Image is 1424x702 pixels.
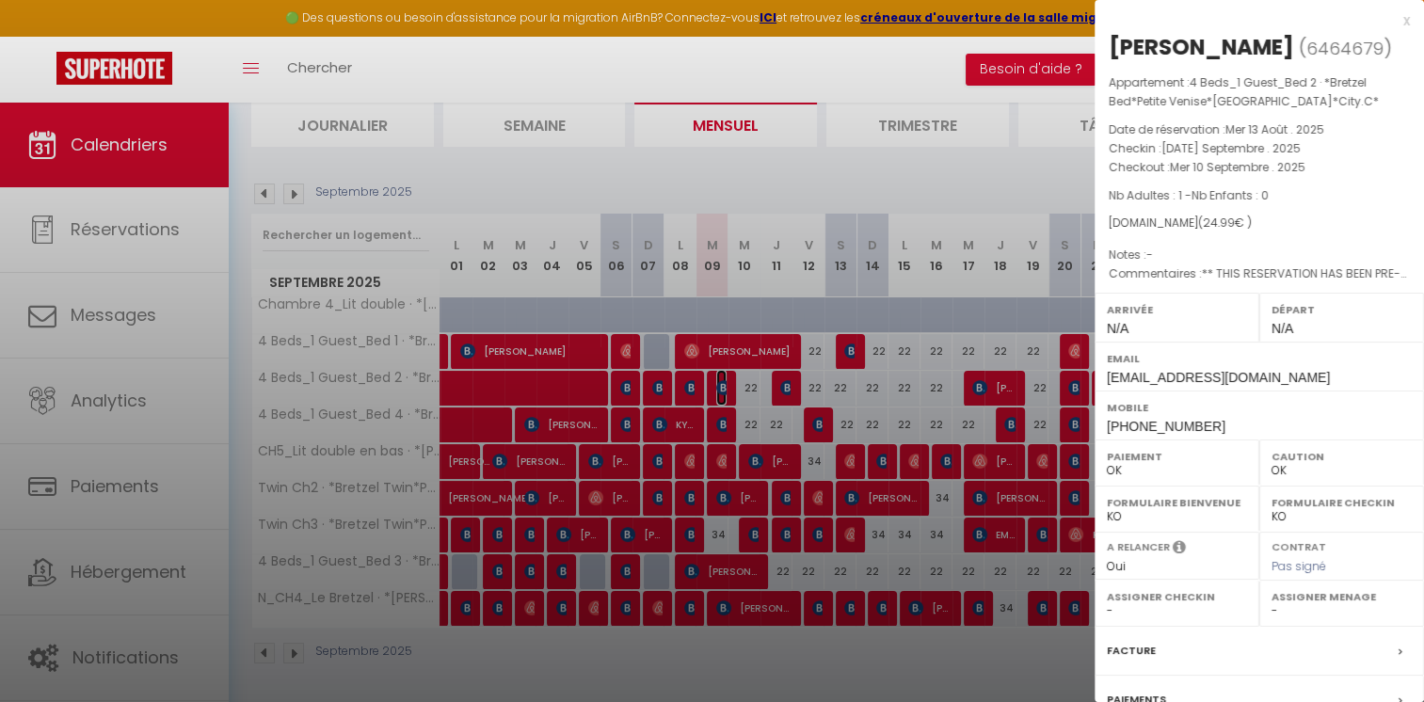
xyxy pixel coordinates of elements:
label: Caution [1272,447,1412,466]
span: ( € ) [1198,215,1252,231]
label: Paiement [1107,447,1247,466]
span: Mer 13 Août . 2025 [1225,121,1324,137]
i: Sélectionner OUI si vous souhaiter envoyer les séquences de messages post-checkout [1173,539,1186,560]
p: Checkout : [1109,158,1410,177]
span: 4 Beds_1 Guest_Bed 2 · *Bretzel Bed*Petite Venise*[GEOGRAPHIC_DATA]*City.C* [1109,74,1379,109]
label: Assigner Menage [1272,587,1412,606]
button: Ouvrir le widget de chat LiveChat [15,8,72,64]
span: [EMAIL_ADDRESS][DOMAIN_NAME] [1107,370,1330,385]
span: Nb Adultes : 1 - [1109,187,1269,203]
span: Pas signé [1272,558,1326,574]
label: Formulaire Checkin [1272,493,1412,512]
label: Assigner Checkin [1107,587,1247,606]
label: Départ [1272,300,1412,319]
label: Arrivée [1107,300,1247,319]
label: A relancer [1107,539,1170,555]
span: N/A [1107,321,1128,336]
span: [PHONE_NUMBER] [1107,419,1225,434]
p: Date de réservation : [1109,120,1410,139]
p: Notes : [1109,246,1410,264]
div: [DOMAIN_NAME] [1109,215,1410,232]
span: 24.99 [1203,215,1235,231]
p: Appartement : [1109,73,1410,111]
label: Email [1107,349,1412,368]
span: Nb Enfants : 0 [1192,187,1269,203]
label: Facture [1107,641,1156,661]
p: Checkin : [1109,139,1410,158]
label: Contrat [1272,539,1326,551]
div: [PERSON_NAME] [1109,32,1294,62]
span: 6464679 [1306,37,1384,60]
label: Mobile [1107,398,1412,417]
div: x [1095,9,1410,32]
span: ( ) [1299,35,1392,61]
p: Commentaires : [1109,264,1410,283]
span: Mer 10 Septembre . 2025 [1170,159,1305,175]
label: Formulaire Bienvenue [1107,493,1247,512]
span: N/A [1272,321,1293,336]
span: [DATE] Septembre . 2025 [1161,140,1301,156]
span: - [1146,247,1153,263]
